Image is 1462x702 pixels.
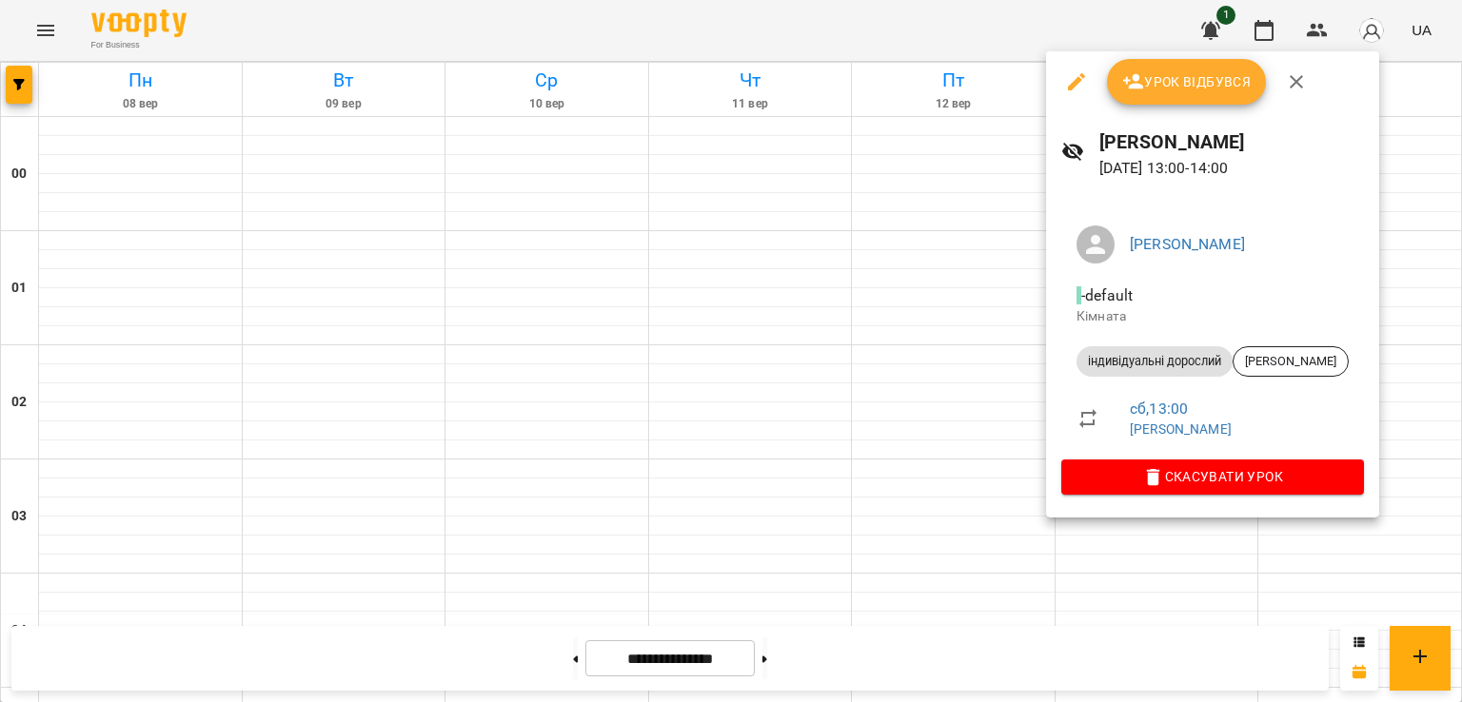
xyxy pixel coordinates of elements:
[1130,235,1245,253] a: [PERSON_NAME]
[1077,353,1233,370] span: індивідуальні дорослий
[1122,70,1252,93] span: Урок відбувся
[1130,421,1232,437] a: [PERSON_NAME]
[1099,127,1364,157] h6: [PERSON_NAME]
[1099,157,1364,180] p: [DATE] 13:00 - 14:00
[1077,465,1349,488] span: Скасувати Урок
[1077,307,1349,326] p: Кімната
[1061,459,1364,494] button: Скасувати Урок
[1107,59,1267,105] button: Урок відбувся
[1130,400,1188,418] a: сб , 13:00
[1234,353,1348,370] span: [PERSON_NAME]
[1233,346,1349,377] div: [PERSON_NAME]
[1077,286,1136,304] span: - default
